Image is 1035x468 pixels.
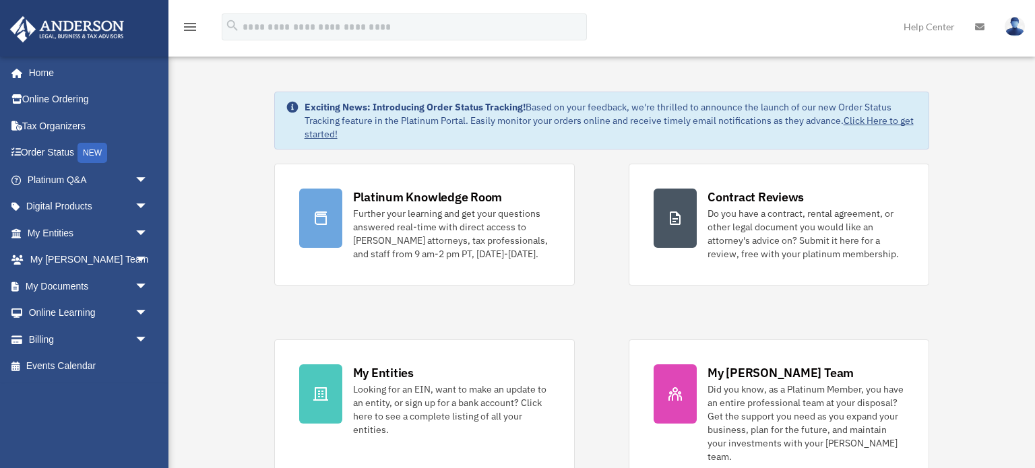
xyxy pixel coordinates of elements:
[9,246,168,273] a: My [PERSON_NAME] Teamarrow_drop_down
[77,143,107,163] div: NEW
[629,164,929,286] a: Contract Reviews Do you have a contract, rental agreement, or other legal document you would like...
[353,189,503,205] div: Platinum Knowledge Room
[9,139,168,167] a: Order StatusNEW
[708,364,854,381] div: My [PERSON_NAME] Team
[708,382,904,463] div: Did you know, as a Platinum Member, you have an entire professional team at your disposal? Get th...
[305,100,918,141] div: Based on your feedback, we're thrilled to announce the launch of our new Order Status Tracking fe...
[135,326,162,354] span: arrow_drop_down
[274,164,575,286] a: Platinum Knowledge Room Further your learning and get your questions answered real-time with dire...
[305,114,914,140] a: Click Here to get started!
[9,353,168,380] a: Events Calendar
[305,101,526,113] strong: Exciting News: Introducing Order Status Tracking!
[135,300,162,327] span: arrow_drop_down
[9,220,168,246] a: My Entitiesarrow_drop_down
[182,24,198,35] a: menu
[9,193,168,220] a: Digital Productsarrow_drop_down
[135,193,162,221] span: arrow_drop_down
[135,220,162,247] span: arrow_drop_down
[708,207,904,261] div: Do you have a contract, rental agreement, or other legal document you would like an attorney's ad...
[9,166,168,193] a: Platinum Q&Aarrow_drop_down
[353,207,550,261] div: Further your learning and get your questions answered real-time with direct access to [PERSON_NAM...
[353,382,550,436] div: Looking for an EIN, want to make an update to an entity, or sign up for a bank account? Click her...
[1005,17,1025,36] img: User Pic
[135,246,162,274] span: arrow_drop_down
[9,59,162,86] a: Home
[135,273,162,300] span: arrow_drop_down
[6,16,128,42] img: Anderson Advisors Platinum Portal
[708,189,804,205] div: Contract Reviews
[225,18,240,33] i: search
[353,364,414,381] div: My Entities
[135,166,162,194] span: arrow_drop_down
[9,273,168,300] a: My Documentsarrow_drop_down
[9,326,168,353] a: Billingarrow_drop_down
[9,112,168,139] a: Tax Organizers
[182,19,198,35] i: menu
[9,300,168,327] a: Online Learningarrow_drop_down
[9,86,168,113] a: Online Ordering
